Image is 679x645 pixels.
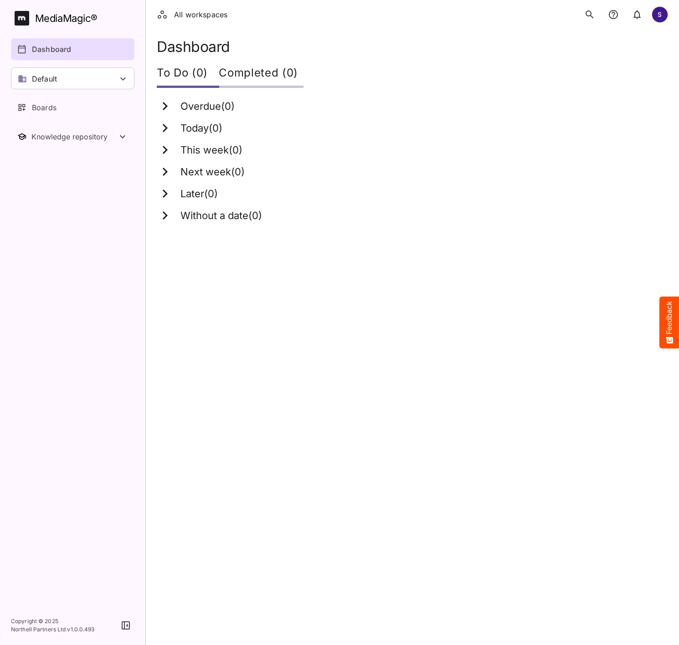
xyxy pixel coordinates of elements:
div: S [652,6,668,23]
h1: Dashboard [157,38,668,55]
p: Northell Partners Ltd v 1.0.0.493 [11,625,95,634]
p: Boards [32,102,57,113]
button: Toggle Knowledge repository [11,126,134,148]
a: MediaMagic® [15,11,134,26]
button: search [581,5,599,24]
h3: This week ( 0 ) [180,144,242,156]
button: notifications [628,5,646,24]
nav: Knowledge repository [11,126,134,148]
button: notifications [604,5,622,24]
h3: Without a date ( 0 ) [180,210,262,222]
div: Completed (0) [219,61,303,88]
h3: Overdue ( 0 ) [180,101,235,113]
p: Copyright © 2025 [11,617,95,625]
div: To Do (0) [157,61,219,88]
h3: Later ( 0 ) [180,188,218,200]
p: Dashboard [32,44,71,55]
p: Default [32,73,57,84]
a: Dashboard [11,38,134,60]
div: Knowledge repository [31,132,117,141]
a: Boards [11,97,134,118]
button: Feedback [659,297,679,348]
h3: Next week ( 0 ) [180,166,245,178]
div: MediaMagic ® [35,11,98,26]
h3: Today ( 0 ) [180,123,222,134]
